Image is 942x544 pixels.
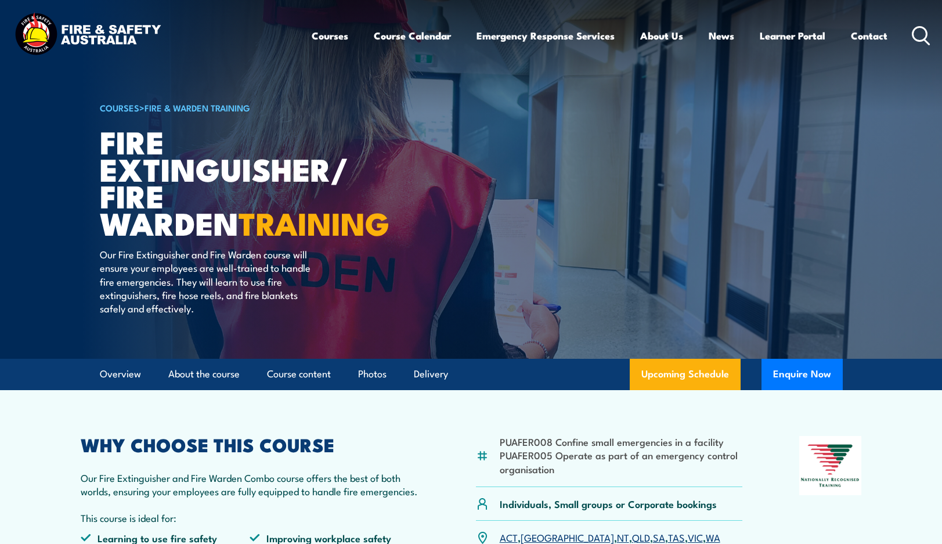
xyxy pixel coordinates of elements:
[706,530,720,544] a: WA
[761,359,843,390] button: Enquire Now
[374,20,451,51] a: Course Calendar
[500,448,743,475] li: PUAFER005 Operate as part of an emergency control organisation
[799,436,862,495] img: Nationally Recognised Training logo.
[168,359,240,390] a: About the course
[239,198,389,246] strong: TRAINING
[640,20,683,51] a: About Us
[267,359,331,390] a: Course content
[653,530,665,544] a: SA
[100,247,312,315] p: Our Fire Extinguisher and Fire Warden course will ensure your employees are well-trained to handl...
[500,531,720,544] p: , , , , , , ,
[312,20,348,51] a: Courses
[632,530,650,544] a: QLD
[630,359,741,390] a: Upcoming Schedule
[414,359,448,390] a: Delivery
[81,511,420,524] p: This course is ideal for:
[617,530,629,544] a: NT
[688,530,703,544] a: VIC
[100,100,387,114] h6: >
[100,128,387,236] h1: Fire Extinguisher/ Fire Warden
[145,101,250,114] a: Fire & Warden Training
[500,497,717,510] p: Individuals, Small groups or Corporate bookings
[81,471,420,498] p: Our Fire Extinguisher and Fire Warden Combo course offers the best of both worlds, ensuring your ...
[477,20,615,51] a: Emergency Response Services
[100,359,141,390] a: Overview
[500,435,743,448] li: PUAFER008 Confine small emergencies in a facility
[668,530,685,544] a: TAS
[500,530,518,544] a: ACT
[851,20,887,51] a: Contact
[709,20,734,51] a: News
[521,530,614,544] a: [GEOGRAPHIC_DATA]
[81,436,420,452] h2: WHY CHOOSE THIS COURSE
[358,359,387,390] a: Photos
[100,101,139,114] a: COURSES
[760,20,825,51] a: Learner Portal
